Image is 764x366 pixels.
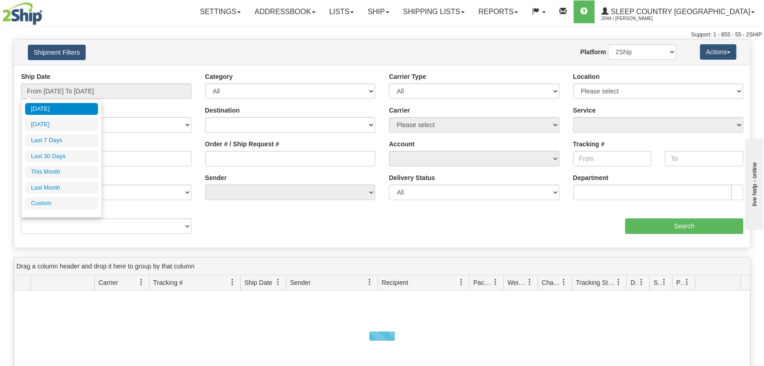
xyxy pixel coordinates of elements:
[556,274,572,290] a: Charge filter column settings
[389,173,435,182] label: Delivery Status
[362,274,377,290] a: Sender filter column settings
[743,136,763,229] iframe: chat widget
[700,44,736,60] button: Actions
[25,119,98,131] li: [DATE]
[389,72,426,81] label: Carrier Type
[573,151,651,166] input: From
[193,0,248,23] a: Settings
[471,0,525,23] a: Reports
[389,139,414,149] label: Account
[630,278,638,287] span: Delivery Status
[244,278,272,287] span: Ship Date
[25,103,98,115] li: [DATE]
[653,278,661,287] span: Shipment Issues
[7,8,84,15] div: live help - online
[25,197,98,210] li: Custom
[382,278,408,287] span: Recipient
[225,274,240,290] a: Tracking # filter column settings
[625,218,743,234] input: Search
[248,0,322,23] a: Addressbook
[2,2,42,25] img: logo2044.jpg
[656,274,672,290] a: Shipment Issues filter column settings
[270,274,286,290] a: Ship Date filter column settings
[361,0,396,23] a: Ship
[634,274,649,290] a: Delivery Status filter column settings
[507,278,527,287] span: Weight
[594,0,761,23] a: Sleep Country [GEOGRAPHIC_DATA] 2044 / [PERSON_NAME]
[290,278,310,287] span: Sender
[25,134,98,147] li: Last 7 Days
[573,106,596,115] label: Service
[205,72,233,81] label: Category
[98,278,118,287] span: Carrier
[576,278,615,287] span: Tracking Status
[396,0,471,23] a: Shipping lists
[134,274,149,290] a: Carrier filter column settings
[322,0,361,23] a: Lists
[205,173,227,182] label: Sender
[28,45,86,60] button: Shipment Filters
[542,278,561,287] span: Charge
[609,8,750,15] span: Sleep Country [GEOGRAPHIC_DATA]
[25,150,98,163] li: Last 30 Days
[665,151,743,166] input: To
[611,274,626,290] a: Tracking Status filter column settings
[205,139,279,149] label: Order # / Ship Request #
[573,72,599,81] label: Location
[580,47,606,57] label: Platform
[21,72,51,81] label: Ship Date
[601,14,670,23] span: 2044 / [PERSON_NAME]
[522,274,537,290] a: Weight filter column settings
[679,274,695,290] a: Pickup Status filter column settings
[454,274,469,290] a: Recipient filter column settings
[573,139,604,149] label: Tracking #
[473,278,492,287] span: Packages
[14,258,750,275] div: grid grouping header
[205,106,240,115] label: Destination
[573,173,609,182] label: Department
[153,278,183,287] span: Tracking #
[2,31,762,39] div: Support: 1 - 855 - 55 - 2SHIP
[25,182,98,194] li: Last Month
[25,166,98,178] li: This Month
[676,278,684,287] span: Pickup Status
[488,274,503,290] a: Packages filter column settings
[389,106,410,115] label: Carrier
